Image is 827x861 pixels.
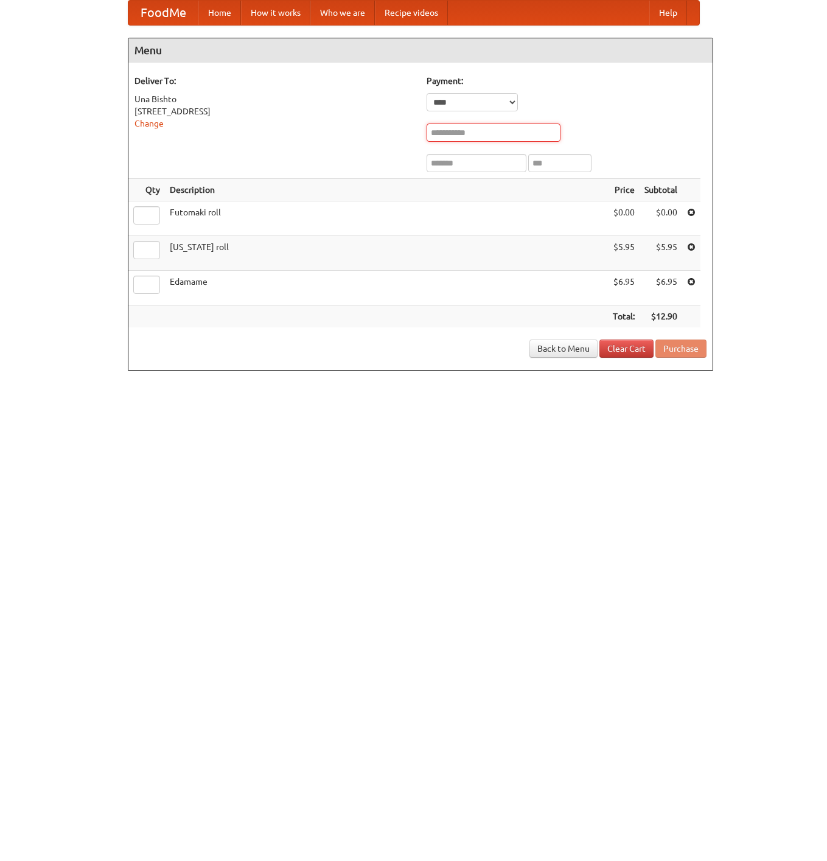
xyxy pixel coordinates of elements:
[608,179,640,201] th: Price
[649,1,687,25] a: Help
[134,119,164,128] a: Change
[134,105,414,117] div: [STREET_ADDRESS]
[427,75,707,87] h5: Payment:
[165,179,608,201] th: Description
[608,305,640,328] th: Total:
[640,179,682,201] th: Subtotal
[165,201,608,236] td: Futomaki roll
[165,236,608,271] td: [US_STATE] roll
[134,75,414,87] h5: Deliver To:
[608,201,640,236] td: $0.00
[640,271,682,305] td: $6.95
[640,201,682,236] td: $0.00
[529,340,598,358] a: Back to Menu
[165,271,608,305] td: Edamame
[134,93,414,105] div: Una Bishto
[375,1,448,25] a: Recipe videos
[128,179,165,201] th: Qty
[640,236,682,271] td: $5.95
[640,305,682,328] th: $12.90
[310,1,375,25] a: Who we are
[655,340,707,358] button: Purchase
[608,236,640,271] td: $5.95
[608,271,640,305] td: $6.95
[128,1,198,25] a: FoodMe
[128,38,713,63] h4: Menu
[198,1,241,25] a: Home
[241,1,310,25] a: How it works
[599,340,654,358] a: Clear Cart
